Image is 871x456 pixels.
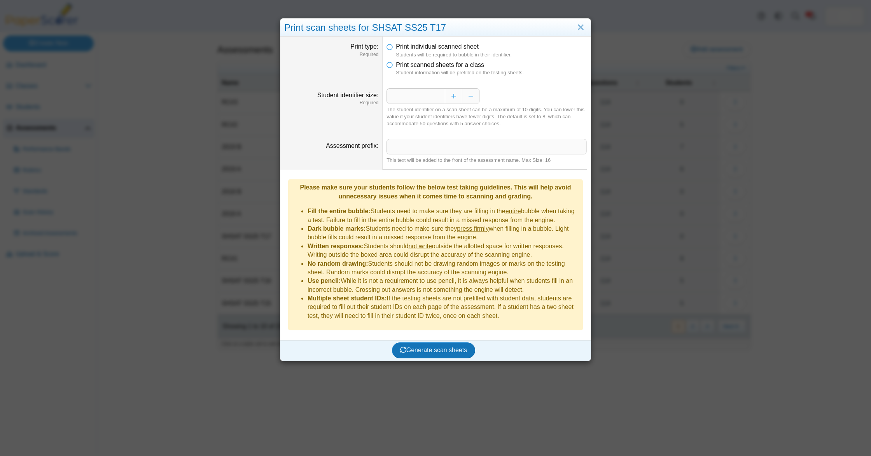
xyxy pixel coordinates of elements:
[462,88,480,104] button: Decrease
[387,106,587,128] div: The student identifier on a scan sheet can be a maximum of 10 digits. You can lower this value if...
[392,342,476,358] button: Generate scan sheets
[284,51,378,58] dfn: Required
[505,208,521,214] u: entire
[308,225,366,232] b: Dark bubble marks:
[457,225,489,232] u: press firmly
[396,51,587,58] dfn: Students will be required to bubble in their identifier.
[284,100,378,106] dfn: Required
[408,243,432,249] u: not write
[326,142,378,149] label: Assessment prefix
[350,43,378,50] label: Print type
[396,43,479,50] span: Print individual scanned sheet
[308,224,579,242] li: Students need to make sure they when filling in a bubble. Light bubble fills could result in a mi...
[387,157,587,164] div: This text will be added to the front of the assessment name. Max Size: 16
[575,21,587,34] a: Close
[308,294,579,320] li: If the testing sheets are not prefilled with student data, students are required to fill out thei...
[308,260,368,267] b: No random drawing:
[445,88,462,104] button: Increase
[317,92,378,98] label: Student identifier size
[308,243,364,249] b: Written responses:
[308,208,371,214] b: Fill the entire bubble:
[400,347,467,353] span: Generate scan sheets
[396,69,587,76] dfn: Student information will be prefilled on the testing sheets.
[308,260,579,277] li: Students should not be drawing random images or marks on the testing sheet. Random marks could di...
[308,207,579,224] li: Students need to make sure they are filling in the bubble when taking a test. Failure to fill in ...
[396,61,484,68] span: Print scanned sheets for a class
[300,184,571,199] b: Please make sure your students follow the below test taking guidelines. This will help avoid unne...
[308,277,579,294] li: While it is not a requirement to use pencil, it is always helpful when students fill in an incorr...
[308,242,579,260] li: Students should outside the allotted space for written responses. Writing outside the boxed area ...
[280,19,591,37] div: Print scan sheets for SHSAT SS25 T17
[308,295,387,302] b: Multiple sheet student IDs:
[308,277,341,284] b: Use pencil:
